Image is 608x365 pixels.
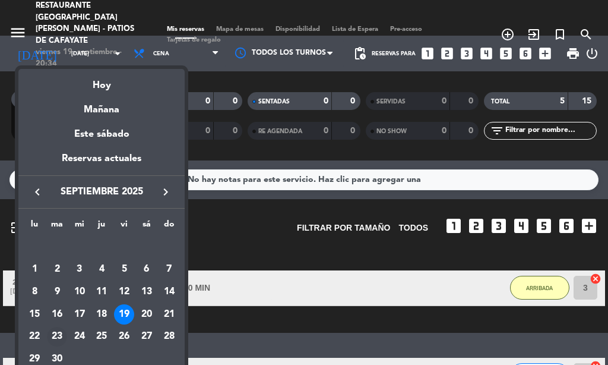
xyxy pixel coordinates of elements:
[23,218,46,236] th: lunes
[18,69,185,93] div: Hoy
[47,282,67,302] div: 9
[47,259,67,279] div: 2
[158,259,180,281] td: 7 de septiembre de 2025
[91,326,113,348] td: 25 de septiembre de 2025
[114,259,134,279] div: 5
[30,185,45,199] i: keyboard_arrow_left
[159,282,179,302] div: 14
[68,281,91,303] td: 10 de septiembre de 2025
[47,327,67,347] div: 23
[91,303,113,326] td: 18 de septiembre de 2025
[137,282,157,302] div: 13
[137,304,157,325] div: 20
[158,326,180,348] td: 28 de septiembre de 2025
[24,259,45,279] div: 1
[27,184,48,200] button: keyboard_arrow_left
[23,303,46,326] td: 15 de septiembre de 2025
[68,218,91,236] th: miércoles
[47,304,67,325] div: 16
[18,118,185,151] div: Este sábado
[91,218,113,236] th: jueves
[158,303,180,326] td: 21 de septiembre de 2025
[68,326,91,348] td: 24 de septiembre de 2025
[18,93,185,118] div: Mañana
[135,303,158,326] td: 20 de septiembre de 2025
[69,327,90,347] div: 24
[48,184,155,200] span: septiembre 2025
[159,327,179,347] div: 28
[113,326,135,348] td: 26 de septiembre de 2025
[135,218,158,236] th: sábado
[23,281,46,303] td: 8 de septiembre de 2025
[23,326,46,348] td: 22 de septiembre de 2025
[68,303,91,326] td: 17 de septiembre de 2025
[114,327,134,347] div: 26
[69,304,90,325] div: 17
[159,304,179,325] div: 21
[46,303,68,326] td: 16 de septiembre de 2025
[135,281,158,303] td: 13 de septiembre de 2025
[137,327,157,347] div: 27
[114,282,134,302] div: 12
[91,327,112,347] div: 25
[135,326,158,348] td: 27 de septiembre de 2025
[91,282,112,302] div: 11
[68,259,91,281] td: 3 de septiembre de 2025
[69,259,90,279] div: 3
[155,184,176,200] button: keyboard_arrow_right
[137,259,157,279] div: 6
[113,303,135,326] td: 19 de septiembre de 2025
[24,282,45,302] div: 8
[114,304,134,325] div: 19
[91,259,112,279] div: 4
[23,259,46,281] td: 1 de septiembre de 2025
[18,151,185,175] div: Reservas actuales
[46,218,68,236] th: martes
[159,185,173,199] i: keyboard_arrow_right
[24,327,45,347] div: 22
[46,326,68,348] td: 23 de septiembre de 2025
[135,259,158,281] td: 6 de septiembre de 2025
[23,236,180,259] td: SEP.
[24,304,45,325] div: 15
[158,218,180,236] th: domingo
[113,281,135,303] td: 12 de septiembre de 2025
[91,259,113,281] td: 4 de septiembre de 2025
[158,281,180,303] td: 14 de septiembre de 2025
[46,259,68,281] td: 2 de septiembre de 2025
[113,218,135,236] th: viernes
[91,281,113,303] td: 11 de septiembre de 2025
[113,259,135,281] td: 5 de septiembre de 2025
[46,281,68,303] td: 9 de septiembre de 2025
[91,304,112,325] div: 18
[159,259,179,279] div: 7
[69,282,90,302] div: 10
